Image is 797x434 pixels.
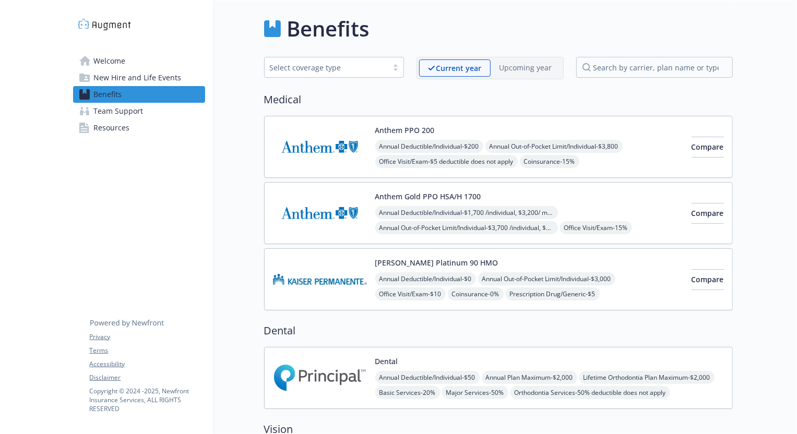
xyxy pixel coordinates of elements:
[576,57,733,78] input: search by carrier, plan name or type
[692,137,724,158] button: Compare
[94,119,130,136] span: Resources
[491,59,561,77] span: Upcoming year
[510,386,670,399] span: Orthodontia Services - 50% deductible does not apply
[482,371,577,384] span: Annual Plan Maximum - $2,000
[90,373,205,382] a: Disclaimer
[287,13,370,44] h1: Benefits
[73,119,205,136] a: Resources
[478,272,615,285] span: Annual Out-of-Pocket Limit/Individual - $3,000
[273,257,367,302] img: Kaiser Permanente Insurance Company carrier logo
[375,221,558,234] span: Annual Out-of-Pocket Limit/Individual - $3,700 /individual, $3,700/ member
[94,53,126,69] span: Welcome
[94,86,122,103] span: Benefits
[375,191,481,202] button: Anthem Gold PPO HSA/H 1700
[90,332,205,342] a: Privacy
[436,63,482,74] p: Current year
[90,346,205,355] a: Terms
[73,86,205,103] a: Benefits
[273,125,367,169] img: Anthem Blue Cross carrier logo
[560,221,632,234] span: Office Visit/Exam - 15%
[520,155,579,168] span: Coinsurance - 15%
[94,69,182,86] span: New Hire and Life Events
[73,53,205,69] a: Welcome
[375,257,498,268] button: [PERSON_NAME] Platinum 90 HMO
[375,371,480,384] span: Annual Deductible/Individual - $50
[264,323,733,339] h2: Dental
[375,206,558,219] span: Annual Deductible/Individual - $1,700 /individual, $3,200/ member
[485,140,623,153] span: Annual Out-of-Pocket Limit/Individual - $3,800
[692,203,724,224] button: Compare
[273,191,367,235] img: Anthem Blue Cross carrier logo
[506,287,600,300] span: Prescription Drug/Generic - $5
[375,155,518,168] span: Office Visit/Exam - $5 deductible does not apply
[692,142,724,152] span: Compare
[499,62,552,73] p: Upcoming year
[73,69,205,86] a: New Hire and Life Events
[442,386,508,399] span: Major Services - 50%
[375,272,476,285] span: Annual Deductible/Individual - $0
[692,274,724,284] span: Compare
[90,387,205,413] p: Copyright © 2024 - 2025 , Newfront Insurance Services, ALL RIGHTS RESERVED
[375,140,483,153] span: Annual Deductible/Individual - $200
[73,103,205,119] a: Team Support
[375,125,435,136] button: Anthem PPO 200
[692,208,724,218] span: Compare
[264,92,733,107] h2: Medical
[375,356,398,367] button: Dental
[692,269,724,290] button: Compare
[90,359,205,369] a: Accessibility
[273,356,367,400] img: Principal Financial Group Inc carrier logo
[448,287,504,300] span: Coinsurance - 0%
[270,62,383,73] div: Select coverage type
[375,287,446,300] span: Office Visit/Exam - $10
[375,386,440,399] span: Basic Services - 20%
[579,371,715,384] span: Lifetime Orthodontia Plan Maximum - $2,000
[94,103,144,119] span: Team Support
